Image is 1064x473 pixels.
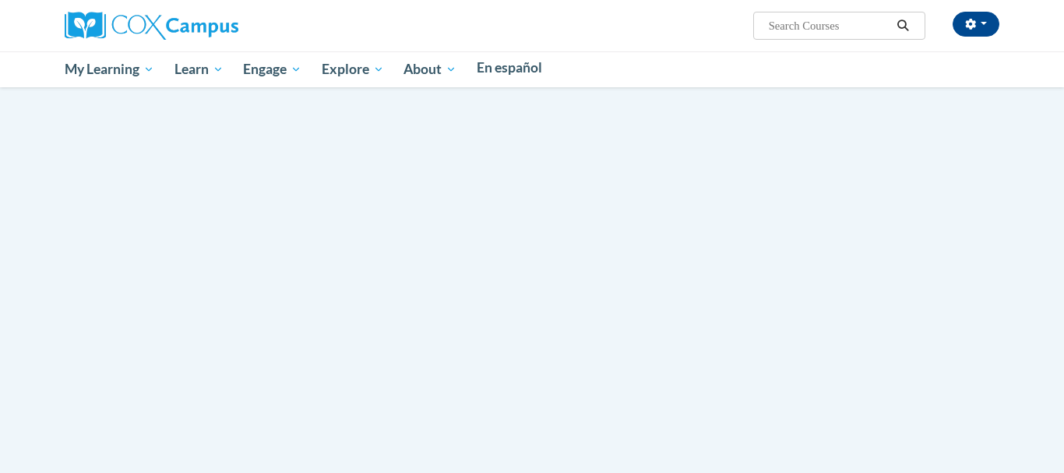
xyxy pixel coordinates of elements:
a: Learn [164,51,234,87]
img: Cox Campus [65,12,238,40]
input: Search Courses [767,16,892,35]
button: Account Settings [953,12,999,37]
i:  [897,20,911,32]
span: Explore [322,60,384,79]
span: About [403,60,456,79]
span: My Learning [65,60,154,79]
div: Main menu [41,51,1023,87]
a: Cox Campus [65,18,238,31]
span: Learn [174,60,224,79]
a: My Learning [55,51,164,87]
a: Explore [312,51,394,87]
a: Engage [233,51,312,87]
a: En español [467,51,552,84]
span: En español [477,59,542,76]
a: About [394,51,467,87]
button: Search [892,16,915,35]
span: Engage [243,60,301,79]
